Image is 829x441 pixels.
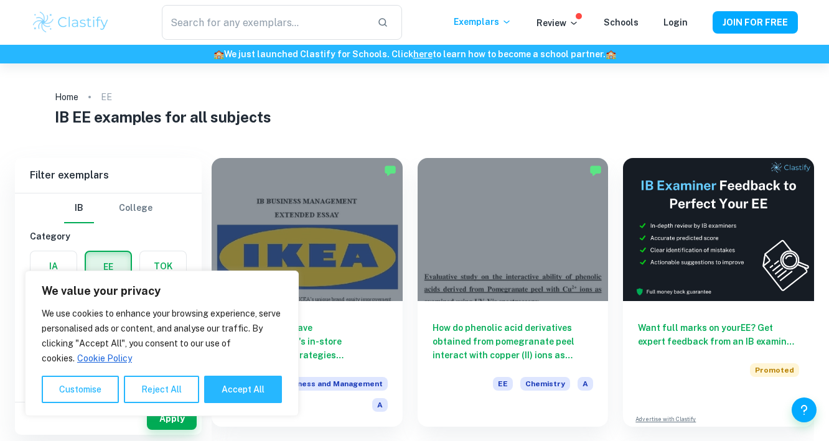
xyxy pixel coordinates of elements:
[31,10,110,35] img: Clastify logo
[578,377,593,391] span: A
[589,164,602,177] img: Marked
[64,193,152,223] div: Filter type choice
[77,353,133,364] a: Cookie Policy
[119,193,152,223] button: College
[433,321,594,362] h6: How do phenolic acid derivatives obtained from pomegranate peel interact with copper (II) ions as...
[42,284,282,299] p: We value your privacy
[64,193,94,223] button: IB
[413,49,433,59] a: here
[227,321,388,362] h6: To what extent have [PERSON_NAME]'s in-store retailtainment strategies contributed to enhancing b...
[604,17,639,27] a: Schools
[750,363,799,377] span: Promoted
[140,251,186,281] button: TOK
[493,377,513,391] span: EE
[204,376,282,403] button: Accept All
[25,271,299,416] div: We value your privacy
[42,306,282,366] p: We use cookies to enhance your browsing experience, serve personalised ads or content, and analys...
[15,158,202,193] h6: Filter exemplars
[55,106,774,128] h1: IB EE examples for all subjects
[638,321,799,348] h6: Want full marks on your EE ? Get expert feedback from an IB examiner!
[147,407,197,430] button: Apply
[606,49,616,59] span: 🏫
[384,164,396,177] img: Marked
[623,158,814,301] img: Thumbnail
[792,397,817,422] button: Help and Feedback
[520,377,570,391] span: Chemistry
[55,88,78,106] a: Home
[212,158,403,427] a: To what extent have [PERSON_NAME]'s in-store retailtainment strategies contributed to enhancing b...
[30,251,77,281] button: IA
[623,158,814,427] a: Want full marks on yourEE? Get expert feedback from an IB examiner!PromotedAdvertise with Clastify
[713,11,798,34] button: JOIN FOR FREE
[277,377,388,391] span: Business and Management
[635,415,696,424] a: Advertise with Clastify
[418,158,609,427] a: How do phenolic acid derivatives obtained from pomegranate peel interact with copper (II) ions as...
[42,376,119,403] button: Customise
[162,5,367,40] input: Search for any exemplars...
[2,47,827,61] h6: We just launched Clastify for Schools. Click to learn how to become a school partner.
[663,17,688,27] a: Login
[124,376,199,403] button: Reject All
[101,90,112,104] p: EE
[372,398,388,412] span: A
[86,252,131,282] button: EE
[213,49,224,59] span: 🏫
[30,230,187,243] h6: Category
[454,15,512,29] p: Exemplars
[536,16,579,30] p: Review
